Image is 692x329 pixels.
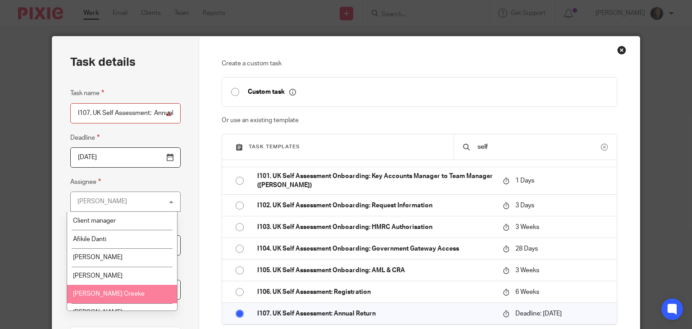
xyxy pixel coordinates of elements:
[257,244,494,253] p: I104. UK Self Assessment Onboarding: Government Gateway Access
[515,246,538,252] span: 28 Days
[515,289,539,295] span: 6 Weeks
[70,147,181,168] input: Pick a date
[222,116,617,125] p: Or use an existing template
[73,309,123,315] span: [PERSON_NAME]
[257,201,494,210] p: I102. UK Self Assessment Onboarding: Request Information
[73,291,145,297] span: [PERSON_NAME] Creeke
[515,202,534,209] span: 3 Days
[73,273,123,279] span: [PERSON_NAME]
[222,59,617,68] p: Create a custom task
[257,172,494,190] p: I101. UK Self Assessment Onboarding: Key Accounts Manager to Team Manager ([PERSON_NAME])
[515,224,539,230] span: 3 Weeks
[515,178,534,184] span: 1 Days
[257,223,494,232] p: I103. UK Self Assessment Onboarding: HMRC Authorisation
[257,309,494,318] p: I107. UK Self Assessment: Annual Return
[477,142,601,152] input: Search...
[70,88,104,98] label: Task name
[257,288,494,297] p: I106. UK Self Assessment: Registration
[70,55,136,70] h2: Task details
[515,311,562,317] span: Deadline: [DATE]
[73,254,123,260] span: [PERSON_NAME]
[248,88,296,96] p: Custom task
[73,236,106,242] span: Afikile Danti
[77,198,127,205] div: [PERSON_NAME]
[257,266,494,275] p: I105. UK Self Assessment Onboarding: AML & CRA
[73,218,116,224] span: Client manager
[617,46,626,55] div: Close this dialog window
[515,267,539,274] span: 3 Weeks
[70,133,100,143] label: Deadline
[249,144,300,149] span: Task templates
[70,177,101,187] label: Assignee
[70,103,181,123] input: Task name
